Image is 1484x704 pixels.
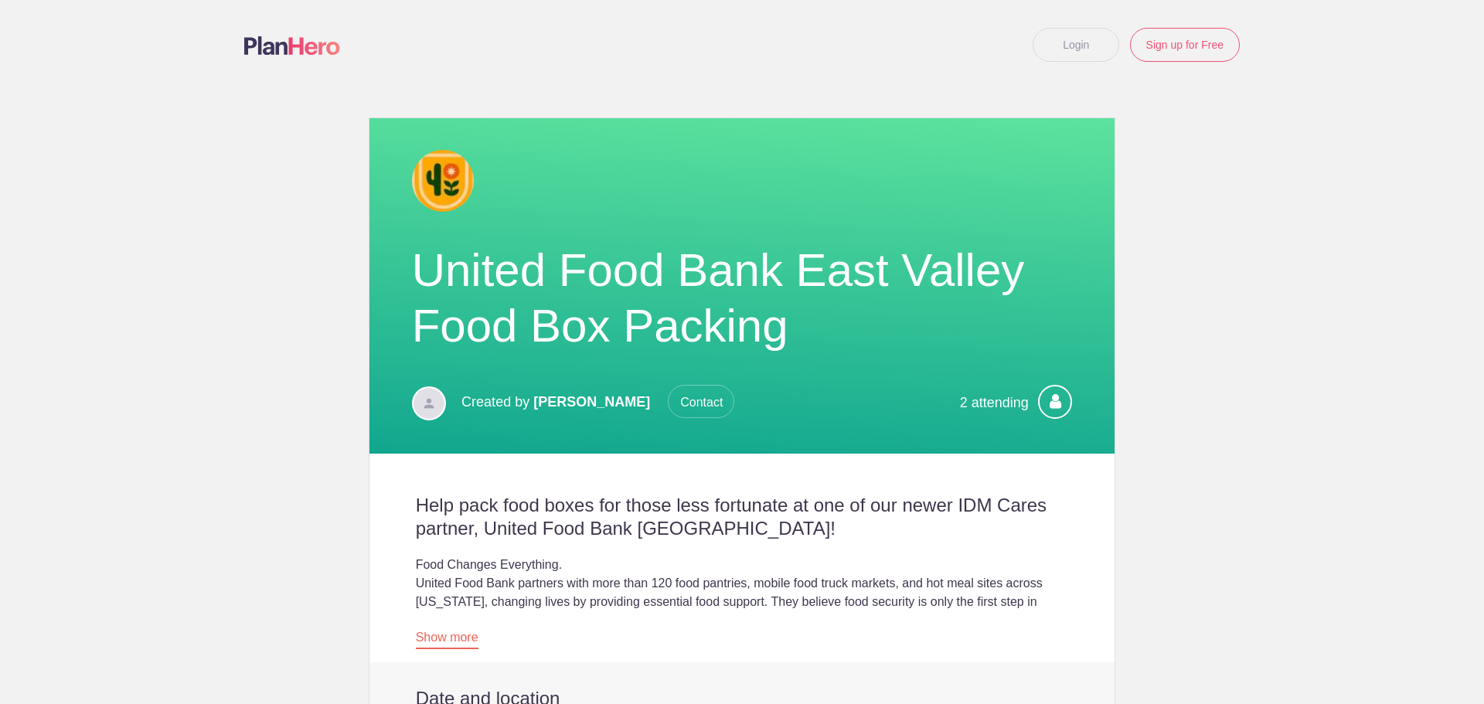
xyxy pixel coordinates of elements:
img: Davatar [412,386,446,420]
span: [PERSON_NAME] [533,394,650,410]
h2: Help pack food boxes for those less fortunate at one of our newer IDM Cares partner, United Food ... [416,494,1069,540]
img: Logo [412,150,474,212]
p: Created by [461,385,734,419]
span: Contact [668,385,734,418]
div: Food Changes Everything. [416,556,1069,574]
a: Show more [416,631,478,649]
img: Logo main planhero [244,36,340,55]
a: Login [1033,28,1119,62]
h1: United Food Bank East Valley Food Box Packing [412,243,1073,354]
div: United Food Bank partners with more than 120 food pantries, mobile food truck markets, and hot me... [416,574,1069,630]
p: 2 attending [960,386,1029,420]
a: Sign up for Free [1130,28,1240,62]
